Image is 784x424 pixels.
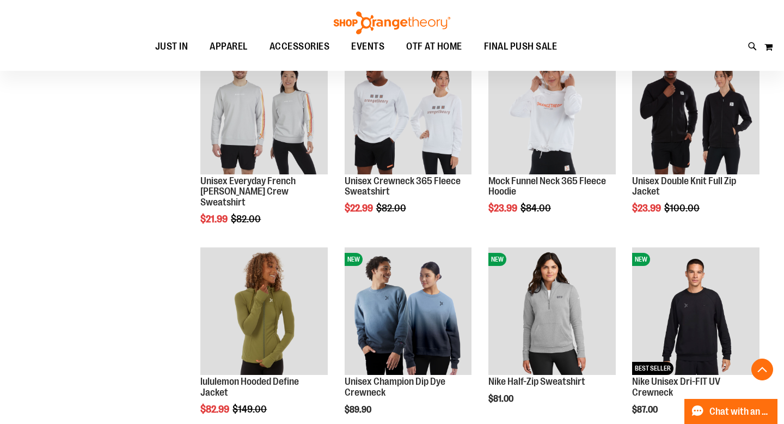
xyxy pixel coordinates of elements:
[488,253,506,266] span: NEW
[200,47,328,176] a: Product image for Unisex Everyday French Terry Crew Sweatshirt
[259,34,341,59] a: ACCESSORIES
[488,394,515,404] span: $81.00
[345,247,472,377] a: Unisex Champion Dip Dye CrewneckNEW
[376,203,408,214] span: $82.00
[488,47,616,174] img: Product image for Mock Funnel Neck 365 Fleece Hoodie
[664,203,701,214] span: $100.00
[488,175,606,197] a: Mock Funnel Neck 365 Fleece Hoodie
[155,34,188,59] span: JUST IN
[200,247,328,375] img: Product image for lululemon Hooded Define Jacket
[340,34,395,59] a: EVENTS
[709,407,771,417] span: Chat with an Expert
[200,247,328,377] a: Product image for lululemon Hooded Define Jacket
[345,253,363,266] span: NEW
[488,247,616,375] img: Nike Half-Zip Sweatshirt
[200,175,296,208] a: Unisex Everyday French [PERSON_NAME] Crew Sweatshirt
[269,34,330,59] span: ACCESSORIES
[632,405,659,415] span: $87.00
[200,47,328,174] img: Product image for Unisex Everyday French Terry Crew Sweatshirt
[632,47,759,174] img: Product image for Unisex Double Knit Full Zip Jacket
[144,34,199,59] a: JUST IN
[483,41,621,241] div: product
[632,47,759,176] a: Product image for Unisex Double Knit Full Zip Jacket
[345,247,472,375] img: Unisex Champion Dip Dye Crewneck
[520,203,553,214] span: $84.00
[231,214,262,225] span: $82.00
[632,376,720,398] a: Nike Unisex Dri-FIT UV Crewneck
[351,34,384,59] span: EVENTS
[632,362,673,375] span: BEST SELLER
[395,34,473,59] a: OTF AT HOME
[632,247,759,375] img: Nike Unisex Dri-FIT UV Crewneck
[751,359,773,380] button: Back To Top
[200,404,231,415] span: $82.99
[345,405,373,415] span: $89.90
[632,175,736,197] a: Unisex Double Knit Full Zip Jacket
[684,399,778,424] button: Chat with an Expert
[484,34,558,59] span: FINAL PUSH SALE
[345,376,445,398] a: Unisex Champion Dip Dye Crewneck
[200,214,229,225] span: $21.99
[627,41,765,241] div: product
[345,175,461,197] a: Unisex Crewneck 365 Fleece Sweatshirt
[488,247,616,377] a: Nike Half-Zip SweatshirtNEW
[488,203,519,214] span: $23.99
[195,41,333,252] div: product
[345,203,375,214] span: $22.99
[210,34,248,59] span: APPAREL
[473,34,568,59] a: FINAL PUSH SALE
[488,376,585,387] a: Nike Half-Zip Sweatshirt
[632,247,759,377] a: Nike Unisex Dri-FIT UV CrewneckNEWBEST SELLER
[339,41,477,241] div: product
[345,47,472,176] a: Product image for Unisex Crewneck 365 Fleece Sweatshirt
[632,253,650,266] span: NEW
[332,11,452,34] img: Shop Orangetheory
[345,47,472,174] img: Product image for Unisex Crewneck 365 Fleece Sweatshirt
[199,34,259,59] a: APPAREL
[488,47,616,176] a: Product image for Mock Funnel Neck 365 Fleece Hoodie
[406,34,462,59] span: OTF AT HOME
[232,404,268,415] span: $149.00
[200,376,299,398] a: lululemon Hooded Define Jacket
[632,203,663,214] span: $23.99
